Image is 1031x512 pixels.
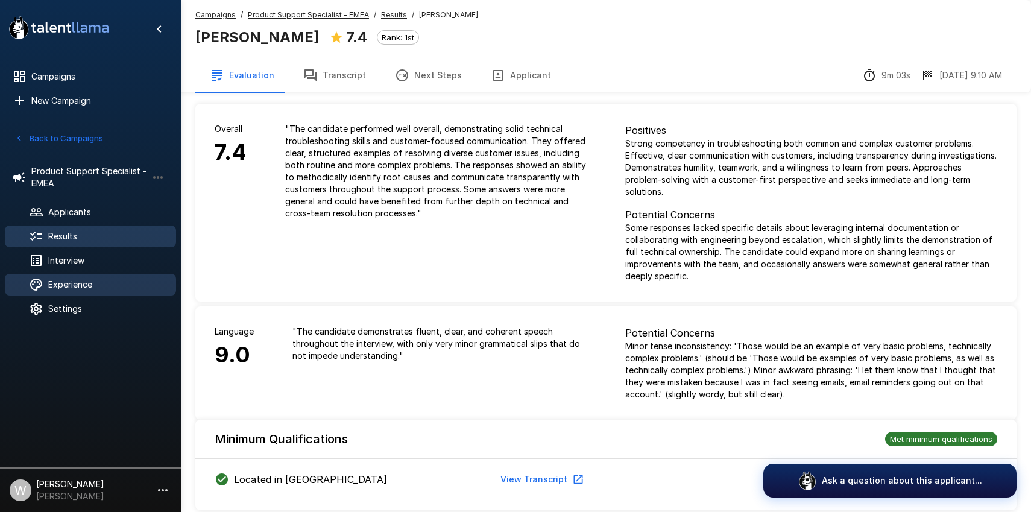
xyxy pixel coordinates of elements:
p: Ask a question about this applicant... [822,475,982,487]
span: / [412,9,414,21]
div: The date and time when the interview was completed [920,68,1002,83]
span: Rank: 1st [377,33,418,42]
button: Applicant [476,58,566,92]
p: Language [215,326,254,338]
h6: 9.0 [215,338,254,373]
span: [PERSON_NAME] [419,9,478,21]
span: Met minimum qualifications [885,434,997,444]
img: logo_glasses@2x.png [798,471,817,490]
button: Transcript [289,58,380,92]
p: " The candidate performed well overall, demonstrating solid technical troubleshooting skills and ... [285,123,587,220]
u: Product Support Specialist - EMEA [248,10,369,19]
div: The time between starting and completing the interview [862,68,910,83]
h6: 7.4 [215,135,247,170]
p: Minor tense inconsistency: 'Those would be an example of very basic problems, technically complex... [625,340,997,400]
b: 7.4 [346,28,367,46]
p: Some responses lacked specific details about leveraging internal documentation or collaborating w... [625,222,997,282]
p: Positives [625,123,997,137]
button: Next Steps [380,58,476,92]
p: Overall [215,123,247,135]
span: / [241,9,243,21]
span: / [374,9,376,21]
button: View Transcript [496,469,587,491]
p: 9m 03s [881,69,910,81]
b: [PERSON_NAME] [195,28,320,46]
p: Potential Concerns [625,326,997,340]
u: Campaigns [195,10,236,19]
p: Potential Concerns [625,207,997,222]
button: Evaluation [195,58,289,92]
p: [DATE] 9:10 AM [939,69,1002,81]
p: Strong competency in troubleshooting both common and complex customer problems. Effective, clear ... [625,137,997,198]
p: " The candidate demonstrates fluent, clear, and coherent speech throughout the interview, with on... [292,326,587,362]
h6: Minimum Qualifications [215,429,348,449]
u: Results [381,10,407,19]
button: Ask a question about this applicant... [763,464,1017,498]
p: Located in [GEOGRAPHIC_DATA] [234,472,387,487]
